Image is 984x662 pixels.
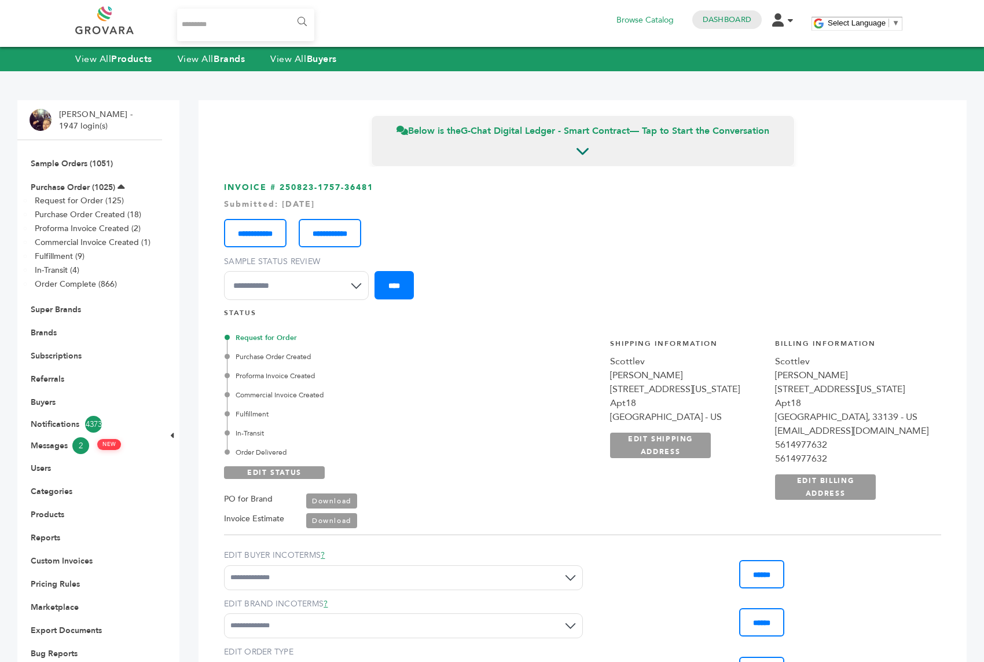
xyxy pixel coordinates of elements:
[307,53,337,65] strong: Buyers
[31,579,80,590] a: Pricing Rules
[270,53,337,65] a: View AllBuyers
[227,371,475,381] div: Proforma Invoice Created
[828,19,899,27] a: Select Language​
[224,256,374,268] label: Sample Status Review
[703,14,751,25] a: Dashboard
[85,416,102,433] span: 4373
[31,625,102,636] a: Export Documents
[59,109,135,131] li: [PERSON_NAME] - 1947 login(s)
[324,598,328,609] a: ?
[224,466,325,479] a: EDIT STATUS
[775,438,928,452] div: 5614977632
[31,602,79,613] a: Marketplace
[214,53,245,65] strong: Brands
[31,374,64,385] a: Referrals
[224,199,941,210] div: Submitted: [DATE]
[775,452,928,466] div: 5614977632
[610,382,763,396] div: [STREET_ADDRESS][US_STATE]
[31,158,113,169] a: Sample Orders (1051)
[227,332,475,343] div: Request for Order
[35,209,141,220] a: Purchase Order Created (18)
[31,486,72,497] a: Categories
[227,352,475,362] div: Purchase Order Created
[72,437,89,454] span: 2
[610,354,763,368] div: Scottlev
[31,509,64,520] a: Products
[31,648,78,659] a: Bug Reports
[616,14,674,27] a: Browse Catalog
[31,350,82,361] a: Subscriptions
[224,598,583,610] label: EDIT BRAND INCOTERMS
[227,390,475,400] div: Commercial Invoice Created
[775,382,928,396] div: [STREET_ADDRESS][US_STATE]
[892,19,899,27] span: ▼
[75,53,152,65] a: View AllProducts
[775,368,928,382] div: [PERSON_NAME]
[461,125,630,137] strong: G-Chat Digital Ledger - Smart Contract
[775,410,928,424] div: [GEOGRAPHIC_DATA], 33139 - US
[828,19,886,27] span: Select Language
[97,439,121,450] span: NEW
[31,463,51,474] a: Users
[224,512,284,526] label: Invoice Estimate
[306,493,357,509] a: Download
[610,368,763,382] div: [PERSON_NAME]
[35,279,117,290] a: Order Complete (866)
[31,532,60,543] a: Reports
[178,53,245,65] a: View AllBrands
[775,354,928,368] div: Scottlev
[31,304,81,315] a: Super Brands
[35,251,85,262] a: Fulfillment (9)
[610,433,711,458] a: EDIT SHIPPING ADDRESS
[224,492,273,506] label: PO for Brand
[35,223,141,234] a: Proforma Invoice Created (2)
[177,9,314,41] input: Search...
[775,474,876,500] a: EDIT BILLING ADDRESS
[610,410,763,424] div: [GEOGRAPHIC_DATA] - US
[224,308,941,324] h4: STATUS
[321,550,325,561] a: ?
[224,646,583,658] label: EDIT ORDER TYPE
[610,396,763,410] div: Apt18
[35,265,79,276] a: In-Transit (4)
[35,195,124,206] a: Request for Order (125)
[775,339,928,354] h4: Billing Information
[224,182,941,309] h3: INVOICE # 250823-1757-36481
[31,416,149,433] a: Notifications4373
[610,339,763,354] h4: Shipping Information
[31,555,93,566] a: Custom Invoices
[775,396,928,410] div: Apt18
[31,327,57,338] a: Brands
[31,182,115,193] a: Purchase Order (1025)
[227,409,475,419] div: Fulfillment
[227,447,475,458] div: Order Delivered
[35,237,150,248] a: Commercial Invoice Created (1)
[31,437,149,454] a: Messages2 NEW
[396,125,769,137] span: Below is the — Tap to Start the Conversation
[111,53,152,65] strong: Products
[306,513,357,528] a: Download
[775,424,928,438] div: [EMAIL_ADDRESS][DOMAIN_NAME]
[31,397,56,408] a: Buyers
[224,550,583,561] label: EDIT BUYER INCOTERMS
[227,428,475,438] div: In-Transit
